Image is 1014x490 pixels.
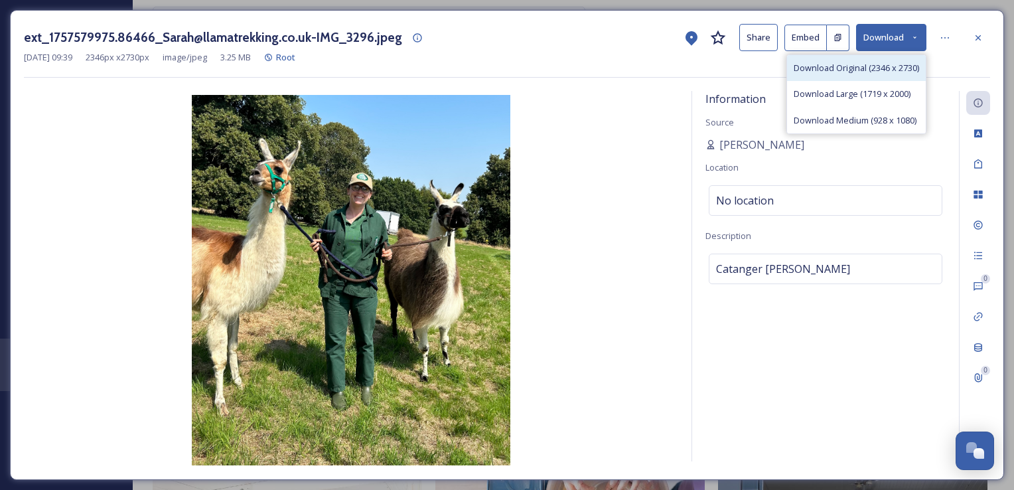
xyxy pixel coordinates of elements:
h3: ext_1757579975.86466_Sarah@llamatrekking.co.uk-IMG_3296.jpeg [24,28,402,47]
button: Share [739,24,778,51]
span: image/jpeg [163,51,207,64]
span: Download Original (2346 x 2730) [794,62,919,74]
div: 0 [981,366,990,375]
span: Root [276,51,295,63]
div: 0 [981,274,990,284]
button: Embed [784,25,827,51]
span: 2346 px x 2730 px [86,51,149,64]
span: No location [716,193,774,208]
span: Information [705,92,766,106]
span: Description [705,230,751,242]
span: Catanger [PERSON_NAME] [716,261,850,277]
span: Download Large (1719 x 2000) [794,88,910,100]
span: Download Medium (928 x 1080) [794,114,916,127]
span: Source [705,116,734,128]
span: [PERSON_NAME] [719,137,804,153]
span: [DATE] 09:39 [24,51,72,64]
button: Open Chat [956,432,994,470]
img: Sarah%40llamatrekking.co.uk-IMG_3296.jpeg [24,95,678,465]
span: 3.25 MB [220,51,251,64]
span: Location [705,161,739,173]
button: Download [856,24,926,51]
